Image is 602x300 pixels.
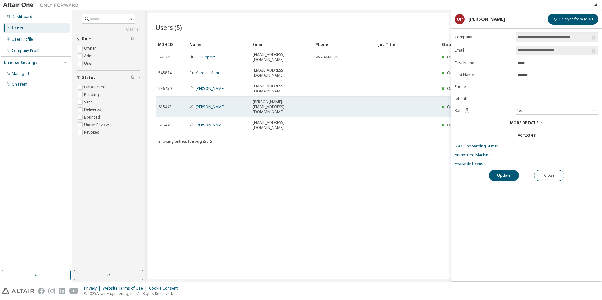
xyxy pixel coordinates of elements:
[253,68,310,78] span: [EMAIL_ADDRESS][DOMAIN_NAME]
[4,60,37,65] div: License Settings
[84,98,93,106] label: Sent
[196,122,225,128] a: [PERSON_NAME]
[455,96,512,101] label: Job Title
[455,60,512,65] label: First Name
[253,99,310,114] span: [PERSON_NAME][EMAIL_ADDRESS][DOMAIN_NAME]
[253,120,310,130] span: [EMAIL_ADDRESS][DOMAIN_NAME]
[69,288,78,294] img: youtube.svg
[455,48,512,53] label: Email
[84,129,101,136] label: Revoked
[149,286,181,291] div: Cookie Consent
[158,55,172,60] span: 681245
[12,71,29,76] div: Managed
[48,288,55,294] img: instagram.svg
[84,91,100,98] label: Pending
[548,14,598,25] button: Re-Sync from MDH
[84,60,94,67] label: User
[196,86,225,91] a: [PERSON_NAME]
[455,153,598,158] a: Authorized Machines
[516,107,527,114] div: User
[190,39,247,49] div: Name
[510,120,538,125] span: More Details
[196,104,225,109] a: [PERSON_NAME]
[253,84,310,94] span: [EMAIL_ADDRESS][DOMAIN_NAME]
[84,121,110,129] label: Under Review
[455,72,512,77] label: Last Name
[82,75,95,80] span: Status
[103,286,149,291] div: Website Terms of Use
[59,288,65,294] img: linkedin.svg
[84,106,103,114] label: Delivered
[455,108,463,113] span: Role
[158,104,172,109] span: 615443
[158,139,212,144] span: Showing entries 1 through 5 of 5
[84,52,97,60] label: Admin
[84,286,103,291] div: Privacy
[12,48,42,53] div: Company Profile
[315,39,373,49] div: Phone
[447,104,469,109] span: Onboarded
[3,2,82,8] img: Altair One
[447,54,469,60] span: Onboarded
[158,123,172,128] span: 615445
[131,36,135,42] span: Clear filter
[489,170,519,181] button: Update
[158,39,185,49] div: MDH ID
[534,170,564,181] button: Close
[77,71,140,85] button: Status
[12,25,23,31] div: Users
[447,70,469,75] span: Onboarded
[131,75,135,80] span: Clear filter
[316,55,338,60] span: 9990944676
[253,52,310,62] span: [EMAIL_ADDRESS][DOMAIN_NAME]
[455,14,465,24] div: UP
[12,82,27,87] div: On Prem
[441,39,559,49] div: Status
[82,36,91,42] span: Role
[77,32,140,46] button: Role
[455,161,598,166] a: Available Licenses
[455,35,512,40] label: Company
[77,27,140,32] a: Clear all
[196,70,219,75] a: Kikrokul Kikhi
[12,14,32,19] div: Dashboard
[2,288,34,294] img: altair_logo.svg
[196,54,215,60] a: IT Support
[38,288,45,294] img: facebook.svg
[447,86,469,91] span: Onboarded
[378,39,436,49] div: Job Title
[253,39,310,49] div: Email
[12,37,33,42] div: User Profile
[455,84,512,89] label: Phone
[518,133,536,138] div: Actions
[158,86,172,91] span: 546459
[469,17,505,22] div: [PERSON_NAME]
[84,45,97,52] label: Owner
[84,83,107,91] label: Onboarded
[516,107,598,114] div: User
[84,291,181,296] p: © 2025 Altair Engineering, Inc. All Rights Reserved.
[158,70,172,75] span: 545874
[447,122,469,128] span: Onboarded
[455,144,598,149] a: SSO/Onboarding Status
[156,23,182,32] span: Users (5)
[84,114,101,121] label: Bounced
